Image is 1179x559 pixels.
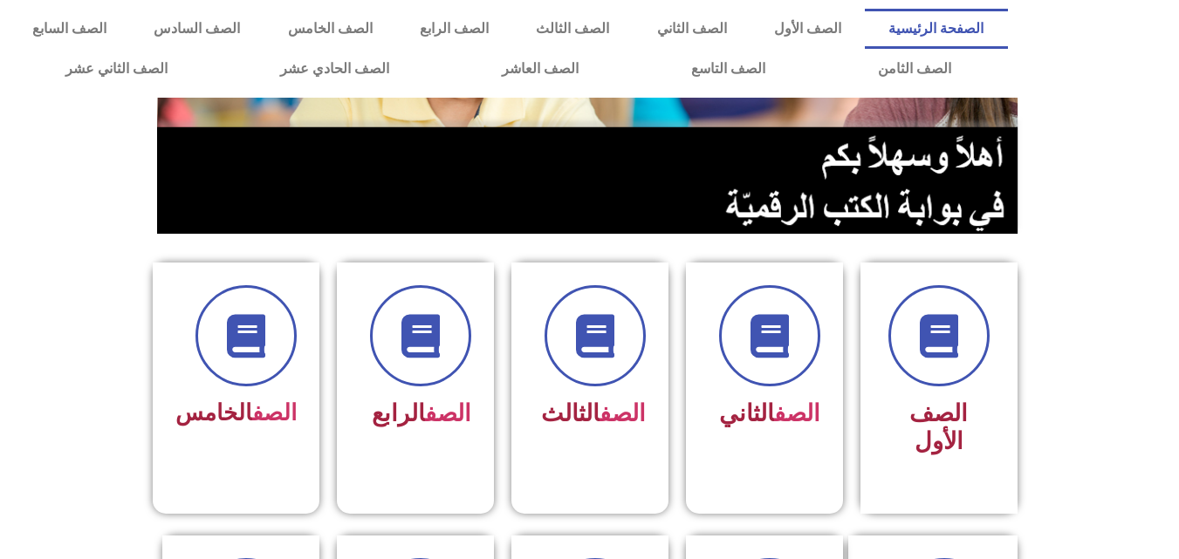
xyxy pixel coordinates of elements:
span: الصف الأول [909,399,968,455]
a: الصف الثامن [821,49,1007,89]
a: الصفحة الرئيسية [865,9,1007,49]
a: الصف الثاني عشر [9,49,223,89]
a: الصف السابع [9,9,130,49]
a: الصف [425,399,471,427]
span: الخامس [175,399,297,426]
a: الصف العاشر [445,49,634,89]
a: الصف [600,399,646,427]
a: الصف السادس [130,9,264,49]
a: الصف الرابع [396,9,512,49]
a: الصف الأول [751,9,865,49]
a: الصف الحادي عشر [223,49,445,89]
a: الصف الثالث [512,9,633,49]
span: الرابع [372,399,471,427]
a: الصف [774,399,820,427]
a: الصف الثاني [634,9,751,49]
a: الصف التاسع [634,49,821,89]
span: الثالث [541,399,646,427]
span: الثاني [719,399,820,427]
a: الصف [252,399,297,426]
a: الصف الخامس [264,9,396,49]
